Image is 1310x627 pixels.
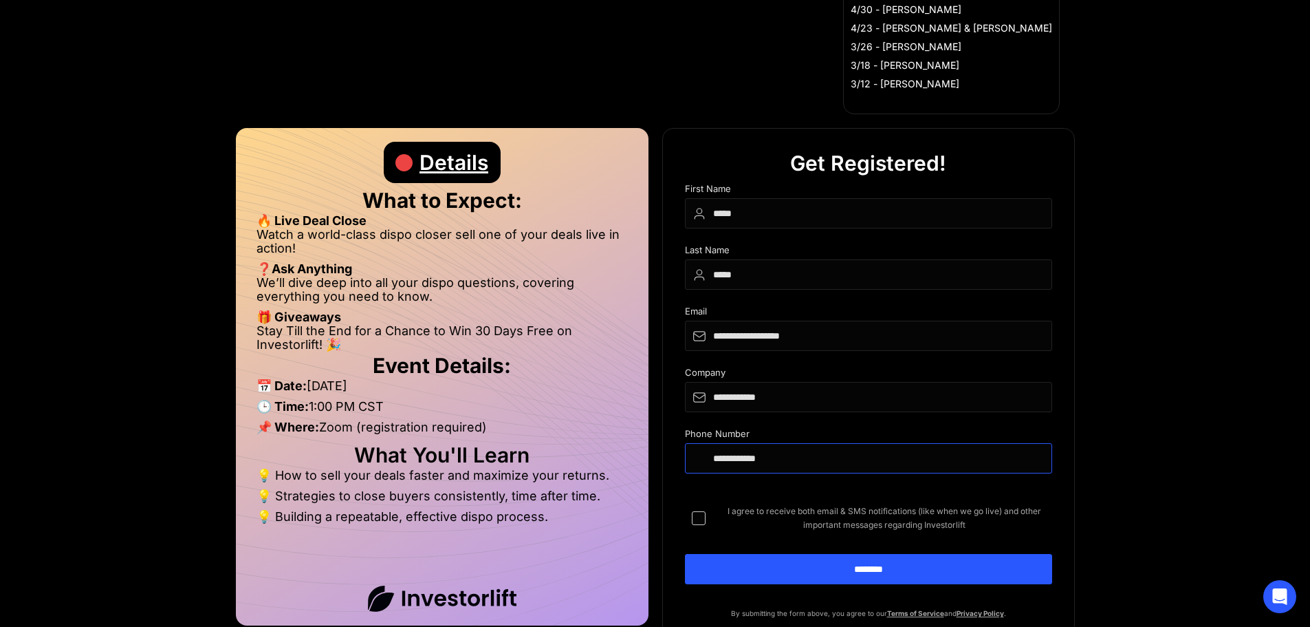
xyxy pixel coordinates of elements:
[419,142,488,183] div: Details
[685,184,1052,606] form: DIspo Day Main Form
[887,609,944,617] a: Terms of Service
[256,213,367,228] strong: 🔥 Live Deal Close
[256,420,319,434] strong: 📌 Where:
[790,142,946,184] div: Get Registered!
[685,245,1052,259] div: Last Name
[256,379,307,393] strong: 📅 Date:
[362,188,522,213] strong: What to Expect:
[256,421,628,441] li: Zoom (registration required)
[256,448,628,462] h2: What You'll Learn
[256,262,352,276] strong: ❓Ask Anything
[957,609,1004,617] a: Privacy Policy
[256,399,309,414] strong: 🕒 Time:
[685,368,1052,382] div: Company
[256,228,628,262] li: Watch a world-class dispo closer sell one of your deals live in action!
[685,306,1052,321] div: Email
[256,510,628,524] li: 💡 Building a repeatable, effective dispo process.
[256,469,628,489] li: 💡 How to sell your deals faster and maximize your returns.
[717,504,1052,532] span: I agree to receive both email & SMS notifications (like when we go live) and other important mess...
[685,606,1052,620] p: By submitting the form above, you agree to our and .
[256,324,628,352] li: Stay Till the End for a Chance to Win 30 Days Free on Investorlift! 🎉
[373,353,511,378] strong: Event Details:
[256,310,341,324] strong: 🎁 Giveaways
[685,429,1052,443] div: Phone Number
[1263,580,1296,613] div: Open Intercom Messenger
[256,379,628,400] li: [DATE]
[256,276,628,310] li: We’ll dive deep into all your dispo questions, covering everything you need to know.
[256,400,628,421] li: 1:00 PM CST
[685,184,1052,198] div: First Name
[256,489,628,510] li: 💡 Strategies to close buyers consistently, time after time.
